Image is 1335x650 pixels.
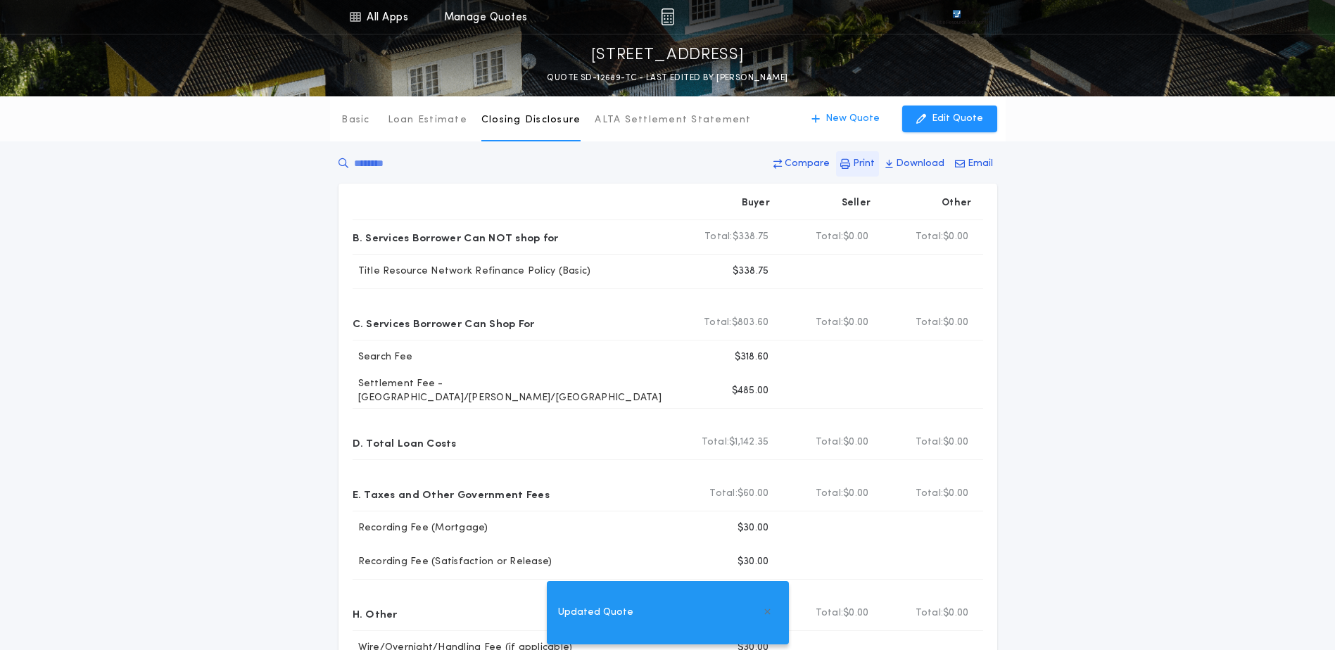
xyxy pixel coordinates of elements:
b: Total: [816,487,844,501]
p: Recording Fee (Satisfaction or Release) [353,555,552,569]
span: $0.00 [843,435,868,450]
p: ALTA Settlement Statement [595,113,751,127]
p: E. Taxes and Other Government Fees [353,483,550,505]
b: Total: [709,487,738,501]
button: Compare [769,151,834,177]
button: Edit Quote [902,106,997,132]
img: img [661,8,674,25]
b: Total: [916,230,944,244]
p: QUOTE SD-12689-TC - LAST EDITED BY [PERSON_NAME] [547,71,787,85]
p: Email [968,157,993,171]
p: Print [853,157,875,171]
b: Total: [702,435,730,450]
b: Total: [916,487,944,501]
img: vs-icon [927,10,986,24]
p: Search Fee [353,350,413,364]
span: $1,142.35 [729,435,768,450]
b: Total: [816,230,844,244]
p: New Quote [825,112,880,126]
span: Updated Quote [558,605,633,620]
span: $0.00 [843,230,868,244]
p: Closing Disclosure [481,113,581,127]
p: $338.75 [733,265,769,279]
button: Email [951,151,997,177]
span: $0.00 [843,316,868,330]
b: Total: [916,316,944,330]
button: New Quote [797,106,894,132]
span: $0.00 [843,487,868,501]
span: $0.00 [943,487,968,501]
p: B. Services Borrower Can NOT shop for [353,226,559,248]
span: $0.00 [943,435,968,450]
span: $338.75 [733,230,769,244]
p: $30.00 [738,521,769,535]
button: Download [881,151,949,177]
p: Seller [842,196,871,210]
p: $485.00 [732,384,769,398]
p: [STREET_ADDRESS] [591,44,745,67]
p: D. Total Loan Costs [353,431,457,454]
p: Recording Fee (Mortgage) [353,521,488,535]
span: $60.00 [738,487,769,501]
p: Settlement Fee - [GEOGRAPHIC_DATA]/[PERSON_NAME]/[GEOGRAPHIC_DATA] [353,377,681,405]
p: C. Services Borrower Can Shop For [353,312,535,334]
p: Edit Quote [932,112,983,126]
p: Buyer [742,196,770,210]
button: Print [836,151,879,177]
p: Download [896,157,944,171]
p: Compare [785,157,830,171]
b: Total: [816,435,844,450]
p: Basic [341,113,369,127]
span: $0.00 [943,316,968,330]
p: $318.60 [735,350,769,364]
p: $30.00 [738,555,769,569]
b: Total: [704,230,733,244]
p: Other [942,196,971,210]
span: $0.00 [943,230,968,244]
p: Loan Estimate [388,113,467,127]
span: $803.60 [732,316,769,330]
p: Title Resource Network Refinance Policy (Basic) [353,265,591,279]
b: Total: [816,316,844,330]
b: Total: [916,435,944,450]
b: Total: [704,316,732,330]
